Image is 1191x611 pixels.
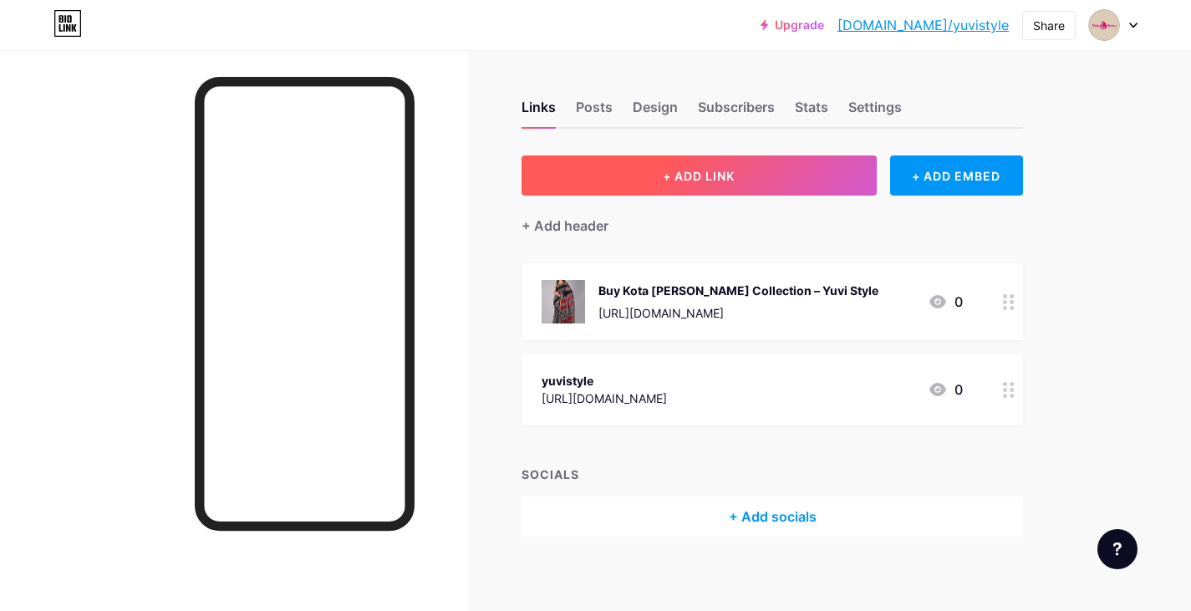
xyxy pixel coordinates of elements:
[1088,9,1120,41] img: yuvistyle
[542,372,667,390] div: yuvistyle
[522,155,877,196] button: + ADD LINK
[837,15,1009,35] a: [DOMAIN_NAME]/yuvistyle
[522,216,608,236] div: + Add header
[598,304,878,322] div: [URL][DOMAIN_NAME]
[598,282,878,299] div: Buy Kota [PERSON_NAME] Collection – Yuvi Style
[522,466,1023,483] div: SOCIALS
[761,18,824,32] a: Upgrade
[928,292,963,312] div: 0
[928,379,963,400] div: 0
[848,97,902,127] div: Settings
[522,97,556,127] div: Links
[1033,17,1065,34] div: Share
[795,97,828,127] div: Stats
[633,97,678,127] div: Design
[890,155,1023,196] div: + ADD EMBED
[522,496,1023,537] div: + Add socials
[663,169,735,183] span: + ADD LINK
[576,97,613,127] div: Posts
[542,280,585,323] img: Buy Kota Doriya Saree Collection – Yuvi Style
[542,390,667,407] div: [URL][DOMAIN_NAME]
[698,97,775,127] div: Subscribers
